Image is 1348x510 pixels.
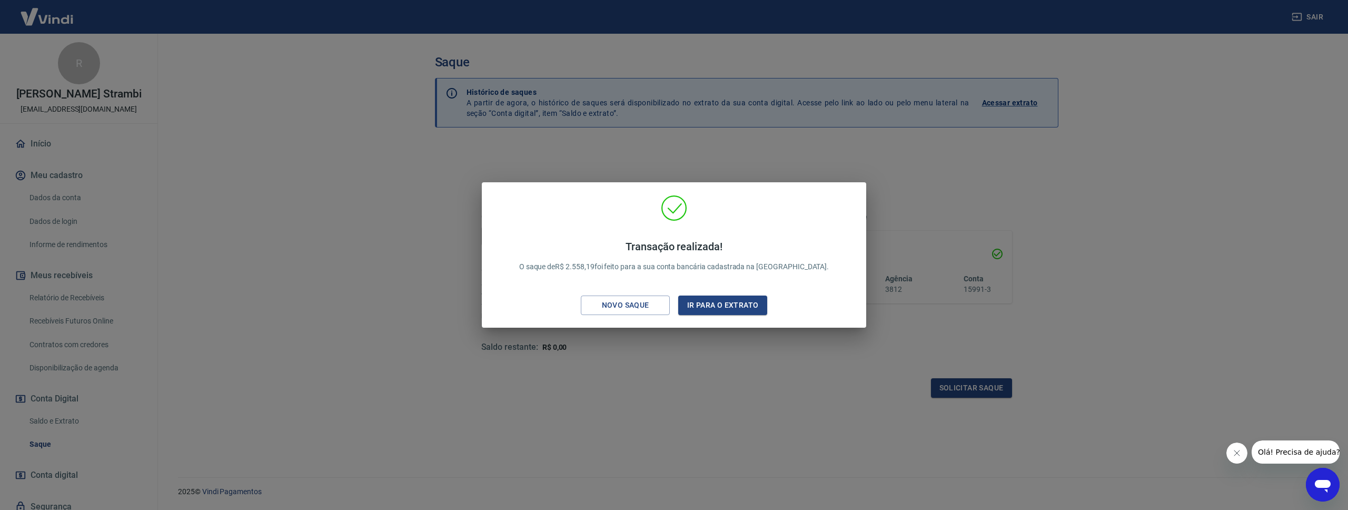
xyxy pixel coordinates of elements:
[519,240,829,272] p: O saque de R$ 2.558,19 foi feito para a sua conta bancária cadastrada na [GEOGRAPHIC_DATA].
[581,296,670,315] button: Novo saque
[1306,468,1340,502] iframe: Botão para abrir a janela de mensagens
[6,7,88,16] span: Olá! Precisa de ajuda?
[1226,443,1247,464] iframe: Fechar mensagem
[519,240,829,253] h4: Transação realizada!
[678,296,767,315] button: Ir para o extrato
[589,299,662,312] div: Novo saque
[1252,440,1340,464] iframe: Mensagem da empresa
